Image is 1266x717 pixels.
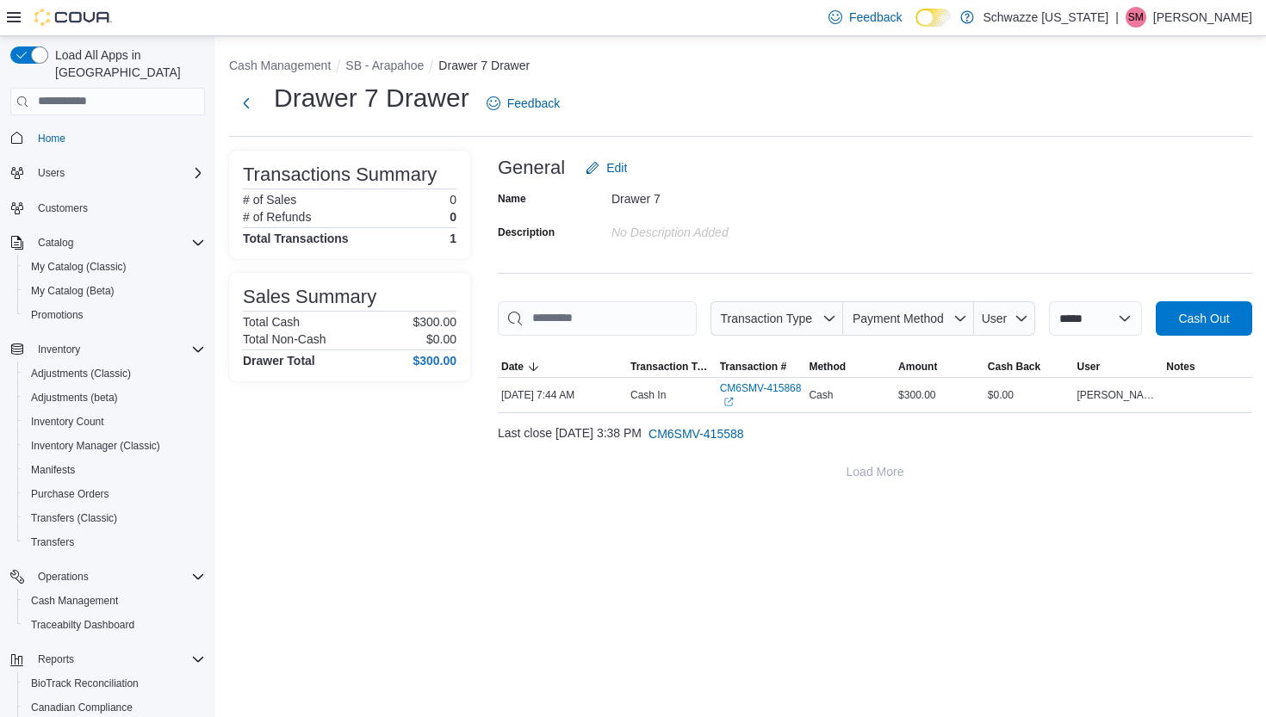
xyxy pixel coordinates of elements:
[849,9,902,26] span: Feedback
[38,343,80,356] span: Inventory
[24,281,205,301] span: My Catalog (Beta)
[720,312,812,325] span: Transaction Type
[31,128,72,149] a: Home
[847,463,904,480] span: Load More
[809,388,833,402] span: Cash
[229,57,1252,77] nav: An example of EuiBreadcrumbs
[243,232,349,245] h4: Total Transactions
[3,565,212,589] button: Operations
[450,210,456,224] p: 0
[3,126,212,151] button: Home
[31,463,75,477] span: Manifests
[24,305,205,325] span: Promotions
[717,356,806,377] button: Transaction #
[31,566,205,587] span: Operations
[229,59,331,72] button: Cash Management
[498,417,1252,451] div: Last close [DATE] 3:38 PM
[413,354,456,368] h4: $300.00
[720,381,803,409] a: CM6SMV-415868External link
[243,210,311,224] h6: # of Refunds
[24,387,205,408] span: Adjustments (beta)
[649,425,744,442] span: CM6SMV-415588
[843,301,974,336] button: Payment Method
[24,257,133,277] a: My Catalog (Classic)
[31,308,84,322] span: Promotions
[24,484,205,504] span: Purchase Orders
[243,354,315,368] h4: Drawer Total
[24,411,205,432] span: Inventory Count
[24,673,146,694] a: BioTrack Reconciliation
[24,436,167,456] a: Inventory Manager (Classic)
[809,360,846,374] span: Method
[450,193,456,207] p: 0
[31,677,139,690] span: BioTrack Reconciliation
[31,163,71,183] button: Users
[1163,356,1252,377] button: Notes
[17,434,212,458] button: Inventory Manager (Classic)
[895,356,984,377] button: Amount
[1156,301,1252,336] button: Cash Out
[31,566,96,587] button: Operations
[915,9,952,27] input: Dark Mode
[498,454,1252,489] button: Load More
[31,649,81,670] button: Reports
[17,506,212,530] button: Transfers (Classic)
[24,436,205,456] span: Inventory Manager (Classic)
[34,9,112,26] img: Cova
[438,59,530,72] button: Drawer 7 Drawer
[243,287,376,307] h3: Sales Summary
[17,362,212,386] button: Adjustments (Classic)
[974,301,1035,336] button: User
[24,590,125,611] a: Cash Management
[720,360,786,374] span: Transaction #
[24,460,205,480] span: Manifests
[17,671,212,695] button: BioTrack Reconciliation
[31,260,127,274] span: My Catalog (Classic)
[498,385,627,405] div: [DATE] 7:44 AM
[31,618,134,632] span: Traceabilty Dashboard
[498,356,627,377] button: Date
[3,337,212,362] button: Inventory
[243,164,437,185] h3: Transactions Summary
[31,367,131,380] span: Adjustments (Classic)
[642,417,751,451] button: CM6SMV-415588
[24,508,205,528] span: Transfers (Classic)
[17,386,212,410] button: Adjustments (beta)
[1074,356,1164,377] button: User
[498,158,565,178] h3: General
[31,391,118,405] span: Adjustments (beta)
[498,226,555,239] label: Description
[24,532,81,553] a: Transfers
[915,27,916,28] span: Dark Mode
[984,385,1074,405] div: $0.00
[24,387,125,408] a: Adjustments (beta)
[243,332,326,346] h6: Total Non-Cash
[17,482,212,506] button: Purchase Orders
[627,356,717,377] button: Transaction Type
[24,363,138,384] a: Adjustments (Classic)
[426,332,456,346] p: $0.00
[31,232,80,253] button: Catalog
[498,192,526,206] label: Name
[38,236,73,250] span: Catalog
[480,86,567,121] a: Feedback
[630,360,713,374] span: Transaction Type
[1115,7,1119,28] p: |
[898,360,937,374] span: Amount
[606,159,627,176] span: Edit
[31,197,205,219] span: Customers
[31,415,104,429] span: Inventory Count
[3,231,212,255] button: Catalog
[243,193,296,207] h6: # of Sales
[17,458,212,482] button: Manifests
[17,589,212,613] button: Cash Management
[24,460,82,480] a: Manifests
[24,281,121,301] a: My Catalog (Beta)
[31,701,133,714] span: Canadian Compliance
[24,508,124,528] a: Transfers (Classic)
[31,511,117,525] span: Transfers (Classic)
[38,570,89,584] span: Operations
[450,232,456,245] h4: 1
[31,127,205,149] span: Home
[3,647,212,671] button: Reports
